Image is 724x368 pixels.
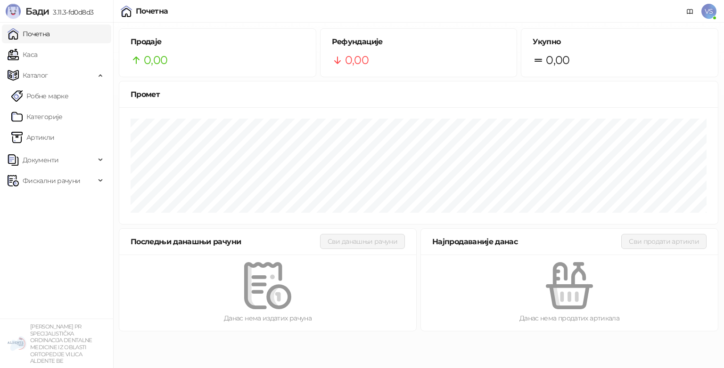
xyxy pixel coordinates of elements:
[11,87,68,105] a: Робне марке
[8,45,37,64] a: Каса
[30,323,92,364] small: [PERSON_NAME] PR SPECIJALISTIČKA ORDINACIJA DENTALNE MEDICINE IZ OBLASTI ORTOPEDIJE VILICA ALDENT...
[8,24,50,43] a: Почетна
[683,4,698,19] a: Документација
[432,236,621,248] div: Најпродаваније данас
[134,313,401,323] div: Данас нема издатих рачуна
[6,4,21,19] img: Logo
[131,36,304,48] h5: Продаје
[25,6,49,17] span: Бади
[8,334,26,353] img: 64x64-companyLogo-5147c2c0-45e4-4f6f-934a-c50ed2e74707.png
[345,51,369,69] span: 0,00
[23,66,48,85] span: Каталог
[131,236,320,248] div: Последњи данашњи рачуни
[136,8,168,15] div: Почетна
[332,36,506,48] h5: Рефундације
[23,171,80,190] span: Фискални рачуни
[436,313,703,323] div: Данас нема продатих артикала
[11,128,55,147] a: ArtikliАртикли
[533,36,707,48] h5: Укупно
[621,234,707,249] button: Сви продати артикли
[320,234,405,249] button: Сви данашњи рачуни
[701,4,716,19] span: VS
[23,151,58,169] span: Документи
[131,88,707,100] div: Промет
[49,8,93,16] span: 3.11.3-fd0d8d3
[546,51,569,69] span: 0,00
[11,107,63,126] a: Категорије
[144,51,167,69] span: 0,00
